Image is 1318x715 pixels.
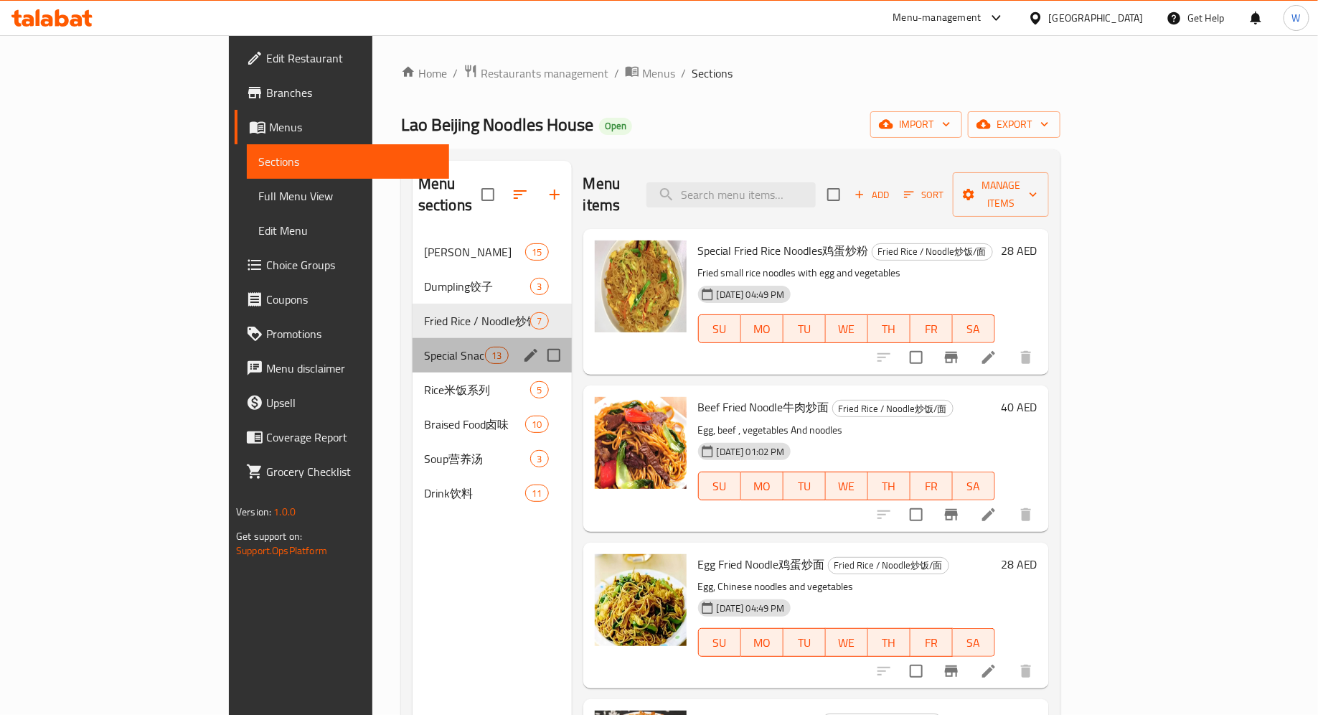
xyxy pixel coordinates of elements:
[874,319,905,340] span: TH
[698,578,995,596] p: Egg, Chinese noodles and vegetables
[953,314,995,343] button: SA
[910,314,953,343] button: FR
[870,111,962,138] button: import
[413,441,572,476] div: Soup营养汤3
[819,179,849,210] span: Select section
[868,472,910,500] button: TH
[595,397,687,489] img: Beef Fried Noodle牛肉炒面
[269,118,438,136] span: Menus
[531,452,547,466] span: 3
[1001,554,1037,574] h6: 28 AED
[698,314,741,343] button: SU
[705,319,735,340] span: SU
[625,64,675,83] a: Menus
[424,450,531,467] span: Soup营养汤
[424,312,531,330] div: Fried Rice / Noodle炒饭/面
[424,416,525,433] span: Braised Food卤味
[849,184,895,206] button: Add
[849,184,895,206] span: Add item
[711,288,791,302] span: [DATE] 04:49 PM
[959,632,989,653] span: SA
[1009,654,1043,688] button: delete
[783,628,826,657] button: TU
[235,110,449,144] a: Menus
[520,345,542,366] button: edit
[401,108,593,141] span: Lao Beijing Noodles House
[266,429,438,446] span: Coverage Report
[874,632,905,653] span: TH
[485,347,508,364] div: items
[413,373,572,407] div: Rice米饭系列5
[705,476,735,497] span: SU
[901,500,931,530] span: Select to update
[826,472,868,500] button: WE
[705,632,735,653] span: SU
[463,64,608,83] a: Restaurants management
[424,485,525,502] div: Drink饮料
[235,351,449,385] a: Menu disclaimer
[424,278,531,295] div: Dumpling饺子
[953,172,1049,217] button: Manage items
[711,602,791,615] span: [DATE] 04:49 PM
[1009,340,1043,375] button: delete
[828,557,949,574] div: Fried Rice / Noodle炒饭/面
[747,632,778,653] span: MO
[424,381,531,398] span: Rice米饭系列
[595,554,687,646] img: Egg Fried Noodle鸡蛋炒面
[258,187,438,205] span: Full Menu View
[964,177,1037,212] span: Manage items
[789,632,820,653] span: TU
[916,319,947,340] span: FR
[893,9,982,27] div: Menu-management
[832,319,862,340] span: WE
[934,654,969,688] button: Branch-specific-item
[530,381,548,398] div: items
[273,503,296,521] span: 1.0.0
[826,628,868,657] button: WE
[418,173,481,216] h2: Menu sections
[826,314,868,343] button: WE
[595,240,687,332] img: Special Fried Rice Noodles鸡蛋炒粉
[235,41,449,75] a: Edit Restaurant
[698,553,825,575] span: Egg Fried Noodle鸡蛋炒面
[481,65,608,82] span: Restaurants management
[882,116,951,134] span: import
[901,342,931,373] span: Select to update
[1009,497,1043,532] button: delete
[413,407,572,441] div: Braised Food卤味10
[959,319,989,340] span: SA
[934,497,969,532] button: Branch-specific-item
[599,118,632,135] div: Open
[258,222,438,239] span: Edit Menu
[235,75,449,110] a: Branches
[783,472,826,500] button: TU
[266,256,438,274] span: Choice Groups
[266,394,438,411] span: Upsell
[692,65,733,82] span: Sections
[747,319,778,340] span: MO
[235,317,449,351] a: Promotions
[235,248,449,282] a: Choice Groups
[525,416,548,433] div: items
[747,476,778,497] span: MO
[904,187,943,203] span: Sort
[413,304,572,338] div: Fried Rice / Noodle炒饭/面7
[531,280,547,294] span: 3
[980,506,997,523] a: Edit menu item
[266,291,438,308] span: Coupons
[235,454,449,489] a: Grocery Checklist
[236,541,327,560] a: Support.OpsPlatform
[953,472,995,500] button: SA
[895,184,953,206] span: Sort items
[698,421,995,439] p: Egg, beef , vegetables And noodles
[258,153,438,170] span: Sections
[852,187,891,203] span: Add
[934,340,969,375] button: Branch-specific-item
[901,656,931,686] span: Select to update
[711,445,791,459] span: [DATE] 01:02 PM
[698,396,829,418] span: Beef Fried Noodle牛肉炒面
[900,184,947,206] button: Sort
[832,632,862,653] span: WE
